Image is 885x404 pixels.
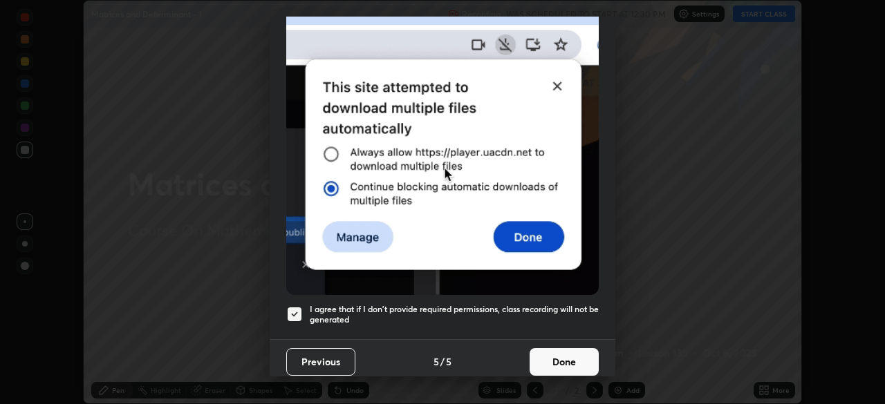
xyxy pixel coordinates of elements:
h5: I agree that if I don't provide required permissions, class recording will not be generated [310,304,599,325]
h4: 5 [434,354,439,369]
h4: 5 [446,354,451,369]
button: Done [530,348,599,376]
h4: / [440,354,445,369]
button: Previous [286,348,355,376]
